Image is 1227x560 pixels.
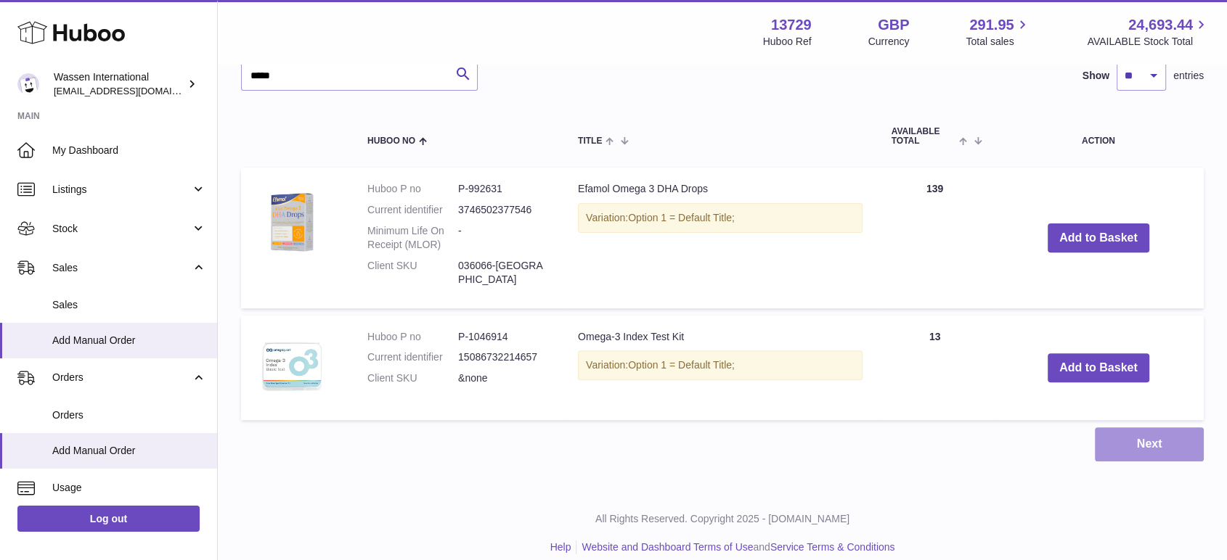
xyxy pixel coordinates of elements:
span: Add Manual Order [52,334,206,347]
span: Usage [52,481,206,495]
span: Orders [52,408,206,422]
th: Action [993,112,1204,160]
td: 13 [877,316,993,421]
span: AVAILABLE Total [892,127,956,146]
a: 291.95 Total sales [966,15,1030,49]
dt: Minimum Life On Receipt (MLOR) [367,224,458,252]
span: Huboo no [367,136,415,146]
a: Service Terms & Conditions [770,541,895,553]
label: Show [1083,69,1109,83]
div: Variation: [578,350,863,380]
dd: &none [458,371,549,385]
dd: 3746502377546 [458,203,549,217]
span: Title [578,136,602,146]
img: Omega-3 Index Test Kit [256,330,328,403]
span: Sales [52,298,206,312]
strong: GBP [878,15,909,35]
a: Log out [17,506,200,532]
td: Omega-3 Index Test Kit [563,316,877,421]
span: 24,693.44 [1128,15,1193,35]
p: All Rights Reserved. Copyright 2025 - [DOMAIN_NAME] [229,512,1215,526]
dt: Current identifier [367,350,458,364]
span: Option 1 = Default Title; [628,212,735,223]
span: Stock [52,222,191,236]
img: Efamol Omega 3 DHA Drops [256,182,328,255]
div: Huboo Ref [763,35,812,49]
button: Add to Basket [1048,223,1149,253]
td: Efamol Omega 3 DHA Drops [563,168,877,308]
span: 291.95 [969,15,1014,35]
dd: - [458,224,549,252]
a: Help [550,541,571,553]
span: entries [1173,69,1204,83]
span: Option 1 = Default Title; [628,359,735,371]
dd: P-992631 [458,182,549,196]
span: Sales [52,261,191,275]
img: gemma.moses@wassen.com [17,73,39,95]
div: Variation: [578,203,863,233]
span: My Dashboard [52,144,206,157]
button: Add to Basket [1048,353,1149,383]
dt: Current identifier [367,203,458,217]
dd: P-1046914 [458,330,549,344]
span: Listings [52,183,191,197]
dt: Huboo P no [367,182,458,196]
dd: 036066-[GEOGRAPHIC_DATA] [458,259,549,287]
dt: Client SKU [367,371,458,385]
div: Wassen International [54,70,184,98]
strong: 13729 [771,15,812,35]
div: Currency [868,35,910,49]
a: Website and Dashboard Terms of Use [582,541,753,553]
span: AVAILABLE Stock Total [1087,35,1210,49]
span: Orders [52,371,191,384]
dd: 15086732214657 [458,350,549,364]
td: 139 [877,168,993,308]
button: Next [1095,427,1204,461]
a: 24,693.44 AVAILABLE Stock Total [1087,15,1210,49]
li: and [576,540,894,554]
span: Total sales [966,35,1030,49]
span: Add Manual Order [52,444,206,458]
dt: Client SKU [367,259,458,287]
span: [EMAIL_ADDRESS][DOMAIN_NAME] [54,85,213,96]
dt: Huboo P no [367,330,458,344]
